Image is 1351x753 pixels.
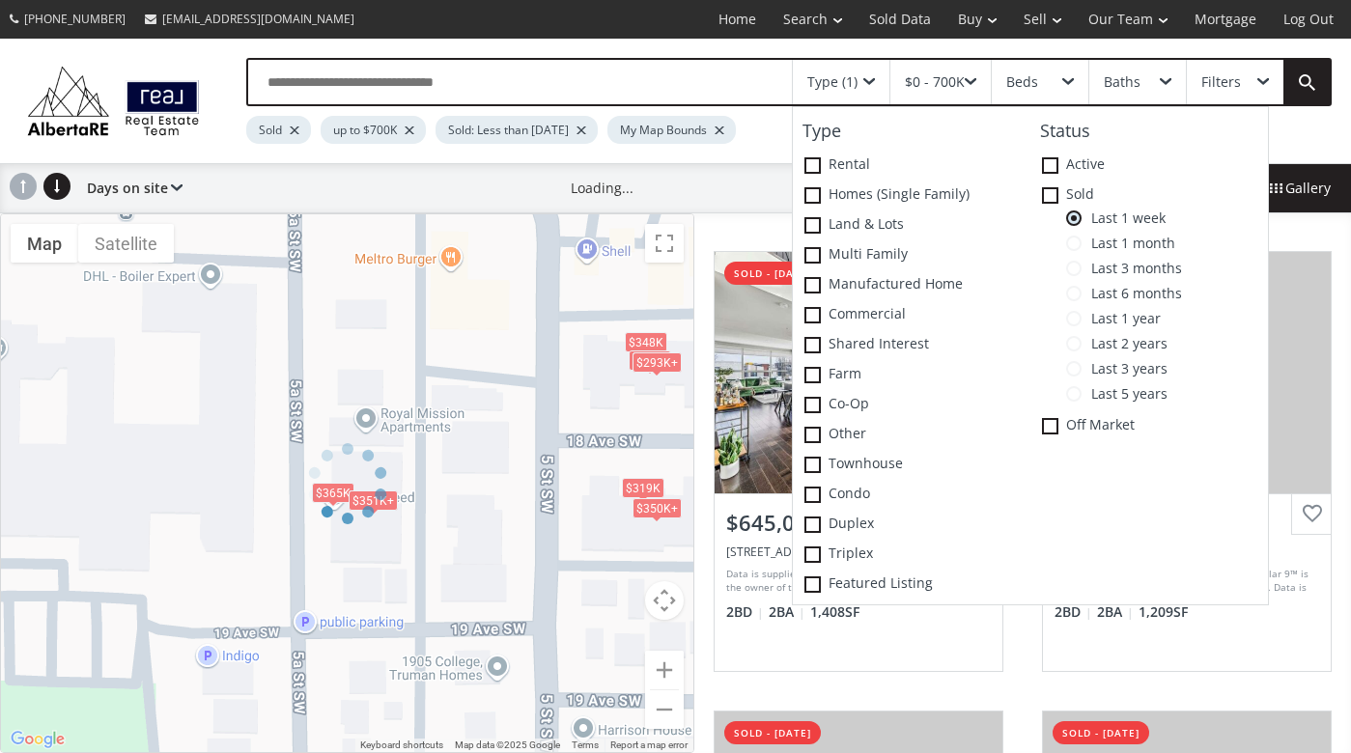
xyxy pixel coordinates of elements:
a: [EMAIL_ADDRESS][DOMAIN_NAME] [135,1,364,37]
label: Rental [793,151,1030,181]
div: $0 - 700K [905,75,965,89]
div: Data is supplied by Pillar 9™ MLS® System. Pillar 9™ is the owner of the copyright in its MLS® Sy... [726,567,986,596]
span: 2 BD [1055,602,1092,622]
div: 1730 5A Street SW #407, Calgary, AB T2S 2E9 [726,544,991,560]
span: Gallery [1270,179,1331,198]
label: Featured Listing [793,570,1030,600]
div: Sold: Less than [DATE] [436,116,598,144]
span: Last 1 year [1082,311,1161,326]
span: Last 1 week [1082,210,1166,226]
h4: Type [793,122,1030,141]
div: up to $700K [321,116,426,144]
span: 2 BA [1097,602,1134,622]
span: Last 2 years [1082,336,1168,351]
div: Type (1) [807,75,858,89]
img: Logo [19,62,208,140]
span: Last 6 months [1082,286,1182,301]
div: Loading... [571,179,633,198]
label: Co-op [793,390,1030,420]
div: My Map Bounds [607,116,736,144]
label: Homes (Single Family) [793,181,1030,210]
span: 2 BD [726,602,764,622]
span: Last 3 years [1082,361,1168,376]
span: Last 3 months [1082,261,1182,276]
span: Last 5 years [1082,386,1168,402]
label: Manufactured Home [793,270,1030,300]
span: Last 1 month [1082,236,1175,251]
label: Sold [1030,181,1268,210]
label: Commercial [793,300,1030,330]
div: Gallery [1249,164,1351,212]
span: [EMAIL_ADDRESS][DOMAIN_NAME] [162,11,354,27]
label: Other [793,420,1030,450]
h4: Status [1030,122,1268,141]
span: 1,209 SF [1139,602,1188,622]
label: Shared Interest [793,330,1030,360]
label: Townhouse [793,450,1030,480]
a: sold - [DATE]$645,000[STREET_ADDRESS]Data is supplied by Pillar 9™ MLS® System. Pillar 9™ is the ... [694,232,1023,691]
label: Duplex [793,510,1030,540]
label: Active [1030,151,1268,181]
div: Days on site [77,164,183,212]
span: 2 BA [769,602,805,622]
div: Beds [1006,75,1038,89]
label: Farm [793,360,1030,390]
label: Off Market [1030,411,1268,441]
span: 1,408 SF [810,602,859,622]
span: [PHONE_NUMBER] [24,11,126,27]
div: Filters [1201,75,1241,89]
label: Land & Lots [793,210,1030,240]
div: $645,000 [726,508,991,538]
div: Baths [1104,75,1140,89]
label: Condo [793,480,1030,510]
label: Triplex [793,540,1030,570]
label: Multi family [793,240,1030,270]
div: Sold [246,116,311,144]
